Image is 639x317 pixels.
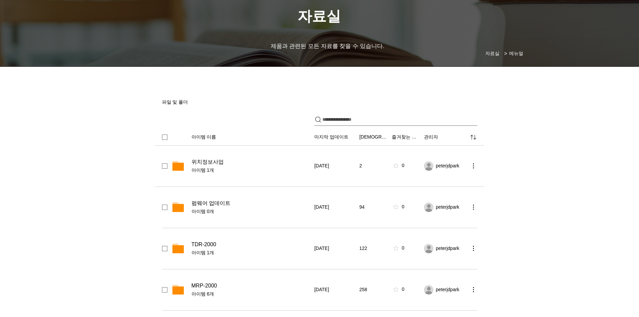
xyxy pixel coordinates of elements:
span: 258 [359,286,367,293]
span: [DATE] [314,204,329,211]
div: 2022년 2월 17일 [314,245,355,252]
span: 아이템 이름 [192,134,216,141]
div: 2022년 5월 11일 [314,204,355,211]
div: 122 [359,245,388,252]
div: 위치정보사업 [192,159,310,165]
div: peterjdpark [436,204,465,211]
div: 94 [359,204,388,211]
div: 0 [402,162,405,169]
span: peterjdpark [436,245,459,252]
div: 2 [359,163,388,169]
div: sort by menu [469,133,477,141]
div: checkbox [162,163,167,169]
div: MRP-2000 [192,282,310,289]
button: more actions [469,285,477,294]
span: [DATE] [314,163,329,169]
div: peterjdpark [436,245,465,252]
button: more actions [469,162,477,170]
iframe: Wix Chat [515,106,639,317]
div: TDR-2000 [192,241,310,248]
div: checkbox [162,287,167,293]
span: 관리자 [424,134,438,141]
div: 0 [402,245,405,252]
span: [DATE] [314,286,329,293]
span: 위치정보사업 [192,159,224,165]
span: [DATE] [314,245,329,252]
span: peterjdpark [436,163,459,169]
div: 2022년 2월 17일 [314,286,355,293]
span: 122 [359,245,367,252]
span: 아이템 1개 [192,167,310,174]
div: Sorting options [155,126,484,145]
span: 94 [359,204,365,211]
div: 0 [402,204,405,210]
div: 2025년 7월 31일 [314,163,355,169]
button: 아이템 이름 [192,134,310,141]
button: more actions [469,244,477,252]
span: 펌웨어 업데이트 [192,200,230,207]
div: checkbox [162,205,167,210]
span: TDR-2000 [192,241,216,248]
span: 아이템 1개 [192,250,310,256]
span: 아이템 6개 [192,291,310,298]
div: 펌웨어 업데이트 [192,200,310,207]
button: 마지막 업데이트 [314,134,355,141]
div: checkbox [162,246,167,251]
span: MRP-2000 [192,282,217,289]
span: 마지막 업데이트 [314,134,349,141]
button: [DEMOGRAPHIC_DATA] [359,134,388,141]
span: peterjdpark [436,286,459,293]
span: 아이템 0개 [192,208,310,215]
button: 즐겨찾는 메뉴 [392,134,420,141]
span: 파일 및 폴더 [162,99,188,105]
span: 2 [359,163,362,169]
div: peterjdpark [436,286,465,293]
button: more actions [469,203,477,211]
div: 관리자 [424,134,465,141]
div: 0 [402,286,405,293]
span: peterjdpark [436,204,459,211]
div: select all checkbox [162,135,167,140]
div: peterjdpark [436,163,465,169]
div: 258 [359,286,388,293]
